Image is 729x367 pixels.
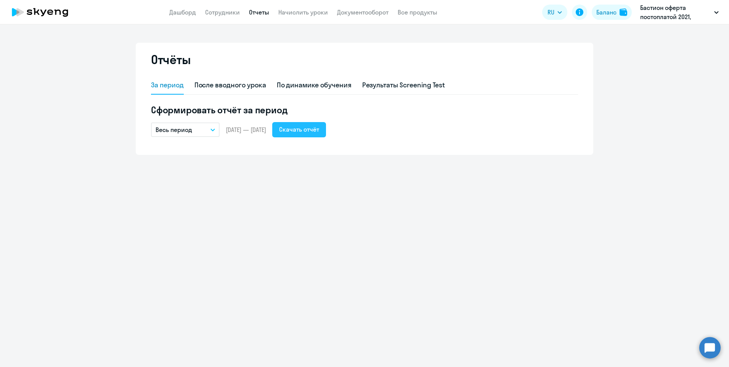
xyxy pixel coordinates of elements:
[277,80,352,90] div: По динамике обучения
[151,104,578,116] h5: Сформировать отчёт за период
[151,52,191,67] h2: Отчёты
[205,8,240,16] a: Сотрудники
[156,125,192,134] p: Весь период
[596,8,617,17] div: Баланс
[592,5,632,20] button: Балансbalance
[226,126,266,134] span: [DATE] — [DATE]
[337,8,389,16] a: Документооборот
[362,80,445,90] div: Результаты Screening Test
[542,5,567,20] button: RU
[636,3,723,21] button: Бастион оферта постоплатой 2021, БАСТИОН, АО
[151,80,184,90] div: За период
[548,8,554,17] span: RU
[151,122,220,137] button: Весь период
[278,8,328,16] a: Начислить уроки
[272,122,326,137] button: Скачать отчёт
[249,8,269,16] a: Отчеты
[398,8,437,16] a: Все продукты
[640,3,711,21] p: Бастион оферта постоплатой 2021, БАСТИОН, АО
[279,125,319,134] div: Скачать отчёт
[169,8,196,16] a: Дашборд
[194,80,266,90] div: После вводного урока
[620,8,627,16] img: balance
